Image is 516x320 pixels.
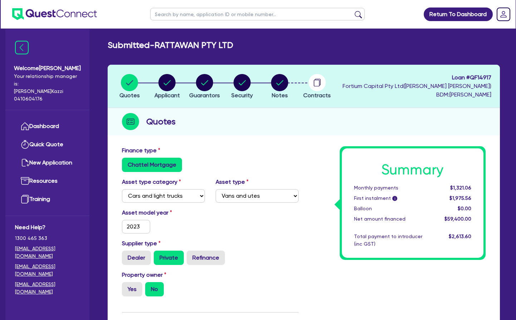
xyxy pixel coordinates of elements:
[122,271,166,279] label: Property owner
[15,190,80,208] a: Training
[231,92,253,99] span: Security
[349,205,434,212] div: Balloon
[458,206,471,211] span: $0.00
[21,140,29,149] img: quick-quote
[150,8,365,20] input: Search by name, application ID or mobile number...
[122,146,160,155] label: Finance type
[15,235,80,242] span: 1300 465 363
[12,8,97,20] img: quest-connect-logo-blue
[343,73,491,82] span: Loan # QF14917
[349,233,434,248] div: Total payment to introducer (inc GST)
[15,223,80,232] span: Need Help?
[21,158,29,167] img: new-application
[154,92,180,99] span: Applicant
[15,263,80,278] a: [EMAIL_ADDRESS][DOMAIN_NAME]
[15,136,80,154] a: Quick Quote
[15,281,80,296] a: [EMAIL_ADDRESS][DOMAIN_NAME]
[122,113,139,130] img: step-icon
[146,115,176,128] h2: Quotes
[15,245,80,260] a: [EMAIL_ADDRESS][DOMAIN_NAME]
[145,282,164,296] label: No
[349,184,434,192] div: Monthly payments
[119,74,140,100] button: Quotes
[14,73,81,103] span: Your relationship manager is: [PERSON_NAME] Kazzi 0410604176
[343,90,491,99] span: BDM: [PERSON_NAME]
[108,40,233,50] h2: Submitted - RATTAWAN PTY LTD
[349,195,434,202] div: First instalment
[122,178,181,186] label: Asset type category
[119,92,140,99] span: Quotes
[122,251,151,265] label: Dealer
[303,92,331,99] span: Contracts
[189,92,220,99] span: Guarantors
[449,195,471,201] span: $1,975.56
[15,154,80,172] a: New Application
[392,196,397,201] span: i
[122,282,142,296] label: Yes
[15,172,80,190] a: Resources
[272,92,288,99] span: Notes
[187,251,225,265] label: Refinance
[444,216,471,222] span: $59,400.00
[154,251,184,265] label: Private
[449,233,471,239] span: $2,613.60
[189,74,220,100] button: Guarantors
[154,74,180,100] button: Applicant
[14,64,81,73] span: Welcome [PERSON_NAME]
[15,117,80,136] a: Dashboard
[15,41,29,54] img: icon-menu-close
[354,161,472,178] h1: Summary
[303,74,331,100] button: Contracts
[231,74,253,100] button: Security
[216,178,249,186] label: Asset type
[122,239,161,248] label: Supplier type
[349,215,434,223] div: Net amount financed
[21,177,29,185] img: resources
[122,158,182,172] label: Chattel Mortgage
[343,83,491,89] span: Fortium Capital Pty Ltd ( [PERSON_NAME] [PERSON_NAME] )
[21,195,29,203] img: training
[271,74,289,100] button: Notes
[494,5,513,24] a: Dropdown toggle
[424,8,493,21] a: Return To Dashboard
[450,185,471,191] span: $1,321.06
[117,208,210,217] label: Asset model year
